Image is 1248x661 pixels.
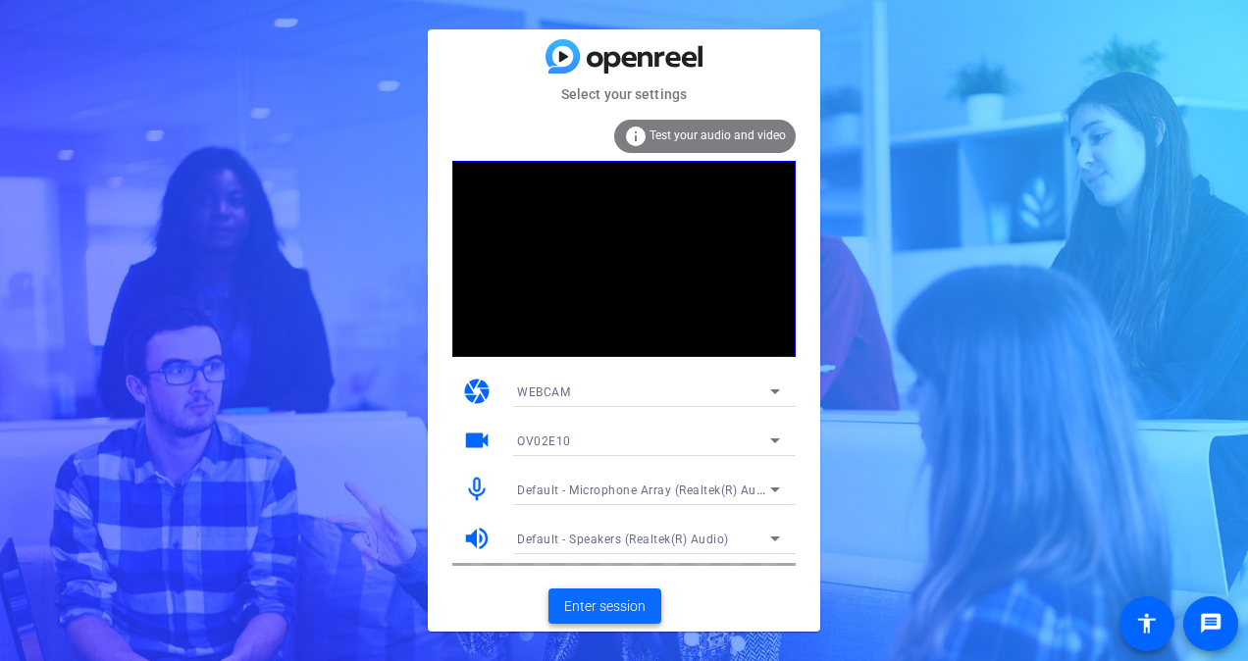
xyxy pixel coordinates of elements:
[428,83,820,105] mat-card-subtitle: Select your settings
[624,125,648,148] mat-icon: info
[1199,612,1222,636] mat-icon: message
[548,588,661,624] button: Enter session
[650,128,786,142] span: Test your audio and video
[564,596,646,617] span: Enter session
[546,39,702,74] img: blue-gradient.svg
[1135,612,1159,636] mat-icon: accessibility
[517,434,571,448] span: OV02E10
[462,426,492,455] mat-icon: videocam
[517,482,779,497] span: Default - Microphone Array (Realtek(R) Audio)
[517,533,729,546] span: Default - Speakers (Realtek(R) Audio)
[517,385,570,399] span: WEBCAM
[462,524,492,553] mat-icon: volume_up
[462,377,492,406] mat-icon: camera
[462,475,492,504] mat-icon: mic_none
